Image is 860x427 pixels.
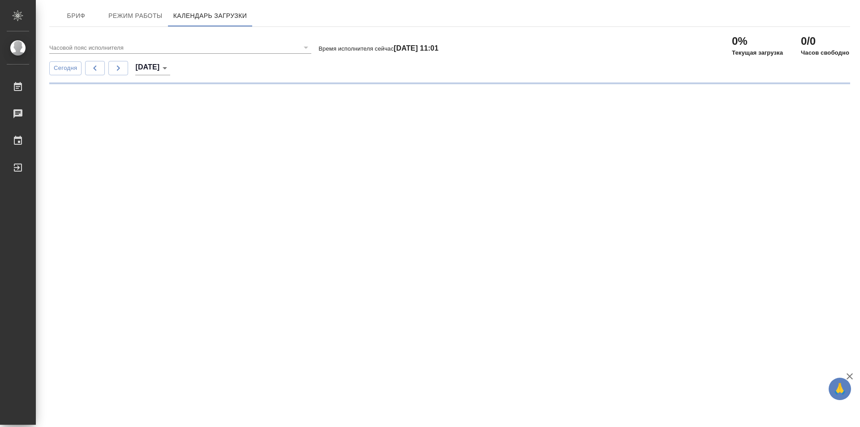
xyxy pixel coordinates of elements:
button: Сегодня [49,61,82,75]
span: Календарь загрузки [173,10,247,22]
p: Текущая загрузка [732,48,783,57]
h2: 0/0 [801,34,849,48]
h2: 0% [732,34,783,48]
h4: [DATE] 11:01 [394,44,439,52]
p: Время исполнителя сейчас [318,45,439,52]
p: Часов свободно [801,48,849,57]
button: 🙏 [829,378,851,400]
span: Бриф [55,10,98,22]
span: Режим работы [108,10,163,22]
span: 🙏 [832,380,847,398]
span: Сегодня [54,63,77,73]
div: [DATE] [135,61,170,75]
